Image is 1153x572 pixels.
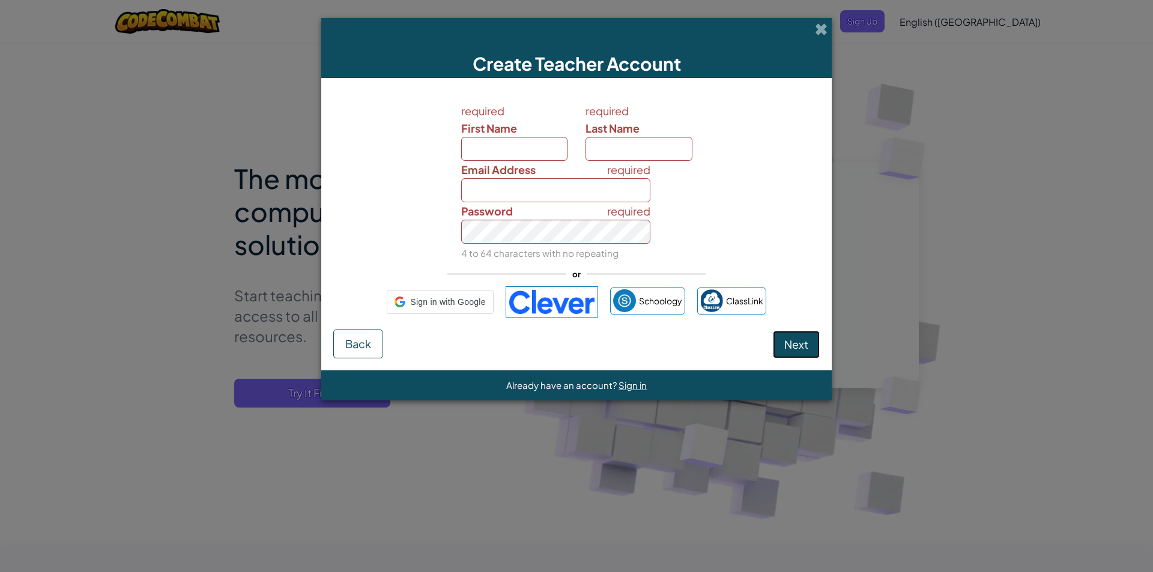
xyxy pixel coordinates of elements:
span: Sign in with Google [410,294,485,311]
img: classlink-logo-small.png [700,289,723,312]
span: required [607,202,650,220]
div: Sign in with Google [387,290,493,314]
span: required [607,161,650,178]
span: Next [784,337,808,351]
a: Sign in [619,379,647,391]
span: ClassLink [726,292,763,310]
span: Create Teacher Account [473,52,681,75]
img: schoology.png [613,289,636,312]
span: or [566,265,587,283]
button: Next [773,331,820,358]
img: clever-logo-blue.png [506,286,598,318]
span: Email Address [461,163,536,176]
span: required [586,102,692,119]
small: 4 to 64 characters with no repeating [461,247,619,259]
span: Password [461,204,513,218]
span: required [461,102,568,119]
span: Already have an account? [506,379,619,391]
span: Schoology [639,292,682,310]
span: Back [345,337,371,351]
span: First Name [461,121,517,135]
span: Last Name [586,121,640,135]
button: Back [333,330,383,358]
